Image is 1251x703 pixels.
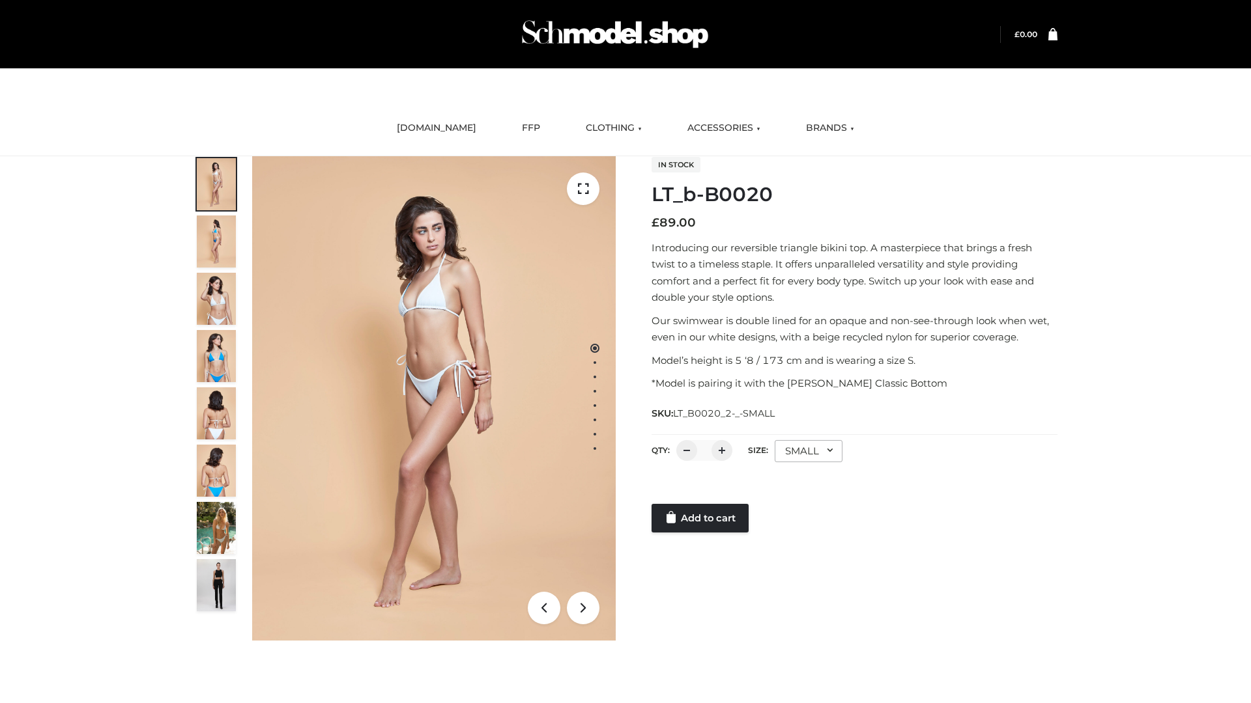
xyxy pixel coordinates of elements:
span: LT_B0020_2-_-SMALL [673,407,775,419]
img: ArielClassicBikiniTop_CloudNine_AzureSky_OW114ECO_3-scaled.jpg [197,273,236,325]
a: [DOMAIN_NAME] [387,114,486,143]
img: ArielClassicBikiniTop_CloudNine_AzureSky_OW114ECO_8-scaled.jpg [197,445,236,497]
img: Schmodel Admin 964 [517,8,713,60]
img: ArielClassicBikiniTop_CloudNine_AzureSky_OW114ECO_1-scaled.jpg [197,158,236,210]
p: Model’s height is 5 ‘8 / 173 cm and is wearing a size S. [652,352,1057,369]
span: £ [1014,29,1020,39]
img: ArielClassicBikiniTop_CloudNine_AzureSky_OW114ECO_1 [252,156,616,641]
div: SMALL [775,440,842,462]
img: ArielClassicBikiniTop_CloudNine_AzureSky_OW114ECO_7-scaled.jpg [197,387,236,439]
p: Introducing our reversible triangle bikini top. A masterpiece that brings a fresh twist to a time... [652,240,1057,306]
img: 49df5f96394c49d8b5cbdcda3511328a.HD-1080p-2.5Mbps-49301101_thumbnail.jpg [197,559,236,611]
a: CLOTHING [576,114,652,143]
span: In stock [652,157,700,172]
span: £ [652,215,659,230]
a: £0.00 [1014,29,1037,39]
a: FFP [512,114,550,143]
a: Add to cart [652,504,749,532]
span: SKU: [652,406,776,421]
h1: LT_b-B0020 [652,183,1057,206]
img: ArielClassicBikiniTop_CloudNine_AzureSky_OW114ECO_2-scaled.jpg [197,215,236,268]
bdi: 89.00 [652,215,696,230]
label: QTY: [652,445,670,455]
p: Our swimwear is double lined for an opaque and non-see-through look when wet, even in our white d... [652,312,1057,346]
a: ACCESSORIES [678,114,770,143]
bdi: 0.00 [1014,29,1037,39]
a: BRANDS [796,114,864,143]
img: Arieltop_CloudNine_AzureSky2.jpg [197,502,236,554]
p: *Model is pairing it with the [PERSON_NAME] Classic Bottom [652,375,1057,392]
img: ArielClassicBikiniTop_CloudNine_AzureSky_OW114ECO_4-scaled.jpg [197,330,236,382]
label: Size: [748,445,768,455]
